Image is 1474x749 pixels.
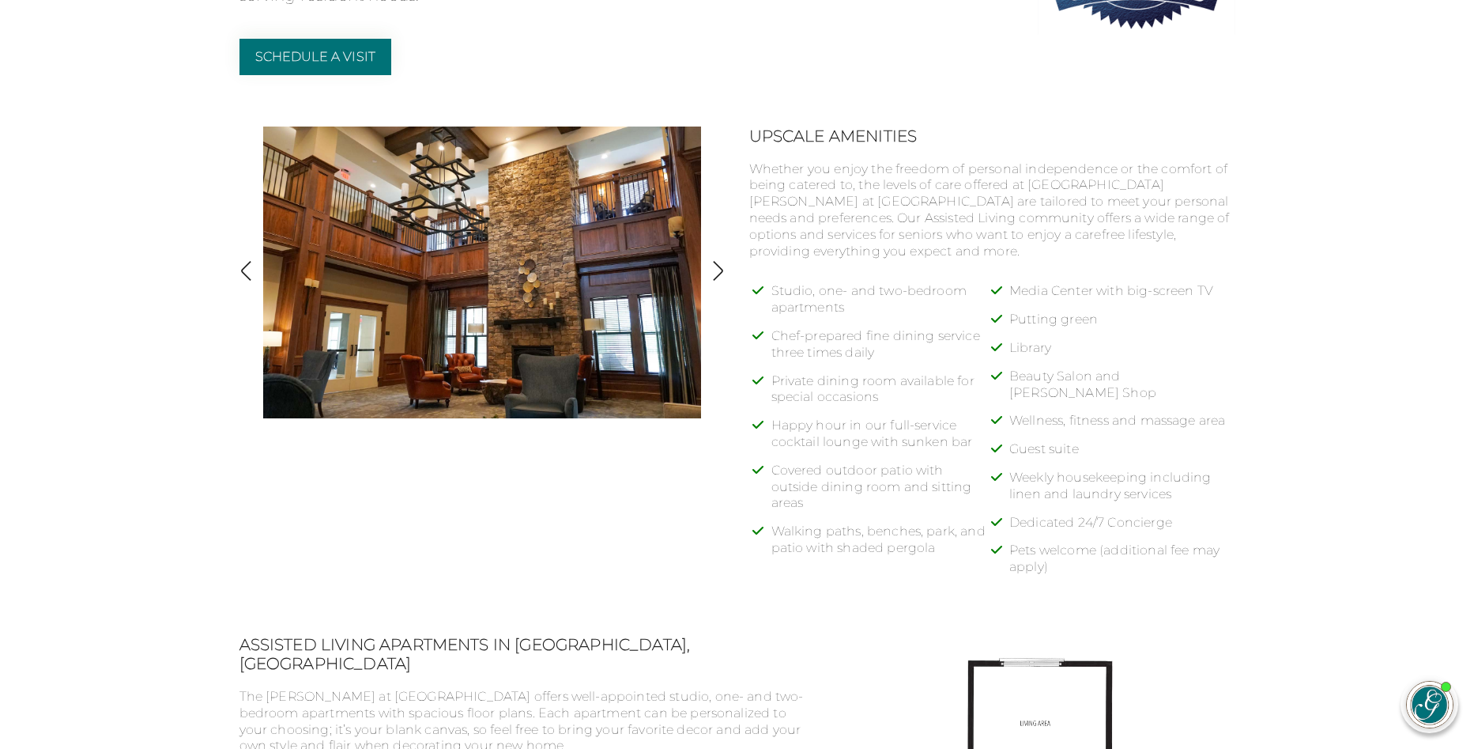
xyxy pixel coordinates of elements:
li: Guest suite [1009,441,1235,470]
a: Schedule a Visit [239,39,392,75]
li: Weekly housekeeping including linen and laundry services [1009,470,1235,515]
button: Show next [707,260,729,285]
h2: Assisted Living Apartments in [GEOGRAPHIC_DATA], [GEOGRAPHIC_DATA] [239,635,810,673]
li: Chef-prepared fine dining service three times daily [771,328,997,373]
li: Pets welcome (additional fee may apply) [1009,543,1235,588]
li: Putting green [1009,312,1235,340]
li: Dedicated 24/7 Concierge [1009,515,1235,543]
img: Show next [707,260,729,282]
li: Beauty Salon and [PERSON_NAME] Shop [1009,369,1235,414]
li: Private dining room available for special occasions [771,373,997,418]
li: Covered outdoor patio with outside dining room and sitting areas [771,463,997,524]
img: Show previous [236,260,257,282]
button: Show previous [236,260,257,285]
p: Whether you enjoy the freedom of personal independence or the comfort of being catered to, the le... [749,161,1235,260]
li: Media Center with big-screen TV [1009,283,1235,312]
li: Library [1009,340,1235,369]
li: Walking paths, benches, park, and patio with shaded pergola [771,524,997,569]
img: avatar [1407,682,1453,728]
li: Happy hour in our full-service cocktail lounge with sunken bar [771,418,997,463]
li: Studio, one- and two-bedroom apartments [771,283,997,328]
h2: Upscale Amenities [749,127,1235,146]
iframe: iframe [1161,323,1458,660]
li: Wellness, fitness and massage area [1009,413,1235,441]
